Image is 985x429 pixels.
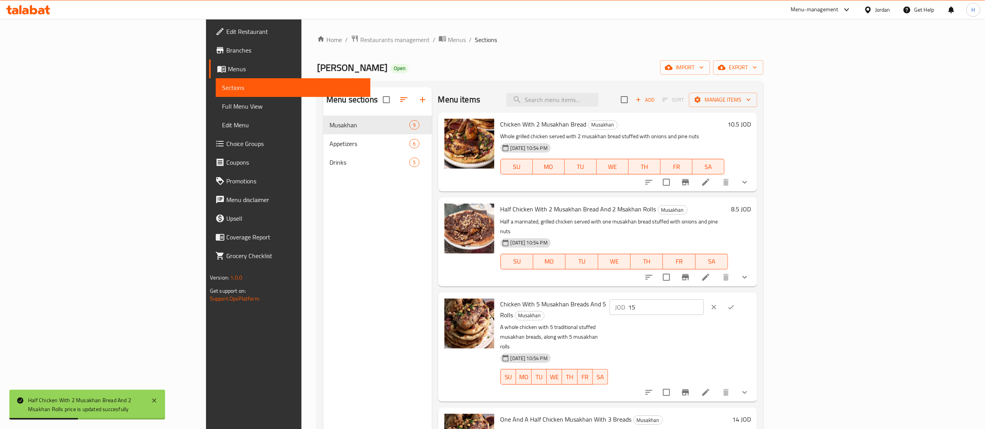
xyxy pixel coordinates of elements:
[615,302,625,312] p: JOD
[504,371,513,383] span: SU
[515,311,544,320] span: Musakhan
[226,158,364,167] span: Coupons
[533,254,566,269] button: MO
[210,273,229,283] span: Version:
[500,203,656,215] span: Half Chicken With 2 Musakhan Bread And 2 Msakhan Rolls
[661,159,692,174] button: FR
[433,35,435,44] li: /
[566,254,598,269] button: TU
[696,254,728,269] button: SA
[500,254,533,269] button: SU
[226,27,364,36] span: Edit Restaurant
[507,239,551,246] span: [DATE] 10:54 PM
[676,173,695,192] button: Branch-specific-item
[791,5,839,14] div: Menu-management
[216,78,370,97] a: Sections
[597,159,629,174] button: WE
[634,95,655,104] span: Add
[330,139,409,148] div: Appetizers
[735,173,754,192] button: show more
[216,116,370,134] a: Edit Menu
[740,388,749,397] svg: Show Choices
[391,65,409,72] span: Open
[598,254,631,269] button: WE
[506,93,598,107] input: search
[500,369,516,385] button: SU
[593,369,608,385] button: SA
[634,256,660,267] span: TH
[209,134,370,153] a: Choice Groups
[666,256,692,267] span: FR
[732,414,751,425] h6: 14 JOD
[209,190,370,209] a: Menu disclaimer
[565,159,597,174] button: TU
[596,371,605,383] span: SA
[971,5,975,14] span: H
[722,299,740,316] button: ok
[500,132,724,141] p: Whole grilled chicken served with 2 musakhan bread stuffed with onions and pine nuts
[536,256,562,267] span: MO
[689,93,757,107] button: Manage items
[444,204,494,253] img: Half Chicken With 2 Musakhan Bread And 2 Msakhan Rolls
[500,298,606,321] span: Chicken With 5 Musakhan Breads And 5 Rolls
[413,90,432,109] button: Add section
[469,35,472,44] li: /
[230,273,242,283] span: 1.0.0
[695,95,751,105] span: Manage items
[410,121,419,129] span: 9
[705,299,722,316] button: clear
[448,35,466,44] span: Menus
[699,256,725,267] span: SA
[330,120,409,130] span: Musakhan
[317,35,763,45] nav: breadcrumb
[323,113,432,175] nav: Menu sections
[507,144,551,152] span: [DATE] 10:54 PM
[360,35,430,44] span: Restaurants management
[701,388,710,397] a: Edit menu item
[633,94,657,106] span: Add item
[875,5,890,14] div: Jordan
[658,269,675,285] span: Select to update
[676,383,695,402] button: Branch-specific-item
[209,246,370,265] a: Grocery Checklist
[226,46,364,55] span: Branches
[676,268,695,287] button: Branch-specific-item
[717,268,735,287] button: delete
[547,369,562,385] button: WE
[323,116,432,134] div: Musakhan9
[735,268,754,287] button: show more
[216,97,370,116] a: Full Menu View
[438,94,481,105] h2: Menu items
[330,158,409,167] div: Drinks
[535,371,544,383] span: TU
[507,355,551,362] span: [DATE] 10:54 PM
[409,120,419,130] div: items
[209,209,370,228] a: Upsell
[410,159,419,166] span: 5
[663,254,695,269] button: FR
[210,294,259,304] a: Support.OpsPlatform
[629,159,661,174] button: TH
[628,299,704,315] input: Please enter price
[209,22,370,41] a: Edit Restaurant
[664,161,689,172] span: FR
[209,228,370,246] a: Coverage Report
[409,139,419,148] div: items
[719,63,757,72] span: export
[633,415,663,425] div: Musakhan
[351,35,430,45] a: Restaurants management
[616,91,633,108] span: Select section
[569,256,595,267] span: TU
[536,161,562,172] span: MO
[500,118,587,130] span: Chicken With 2 Musakhan Bread
[209,153,370,172] a: Coupons
[696,161,721,172] span: SA
[588,120,618,130] div: Musakhan
[634,416,663,425] span: Musakhan
[444,119,494,169] img: Chicken With 2 Musakhan Bread
[222,120,364,130] span: Edit Menu
[717,383,735,402] button: delete
[565,371,574,383] span: TH
[28,396,143,413] div: Half Chicken With 2 Musakhan Bread And 2 Msakhan Rolls price is updated succesfully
